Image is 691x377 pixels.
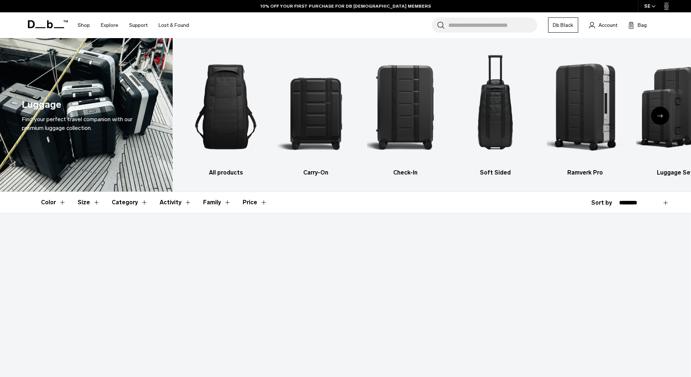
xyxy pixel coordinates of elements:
img: Db [367,49,444,165]
nav: Main Navigation [72,12,194,38]
a: Db Soft Sided [457,49,534,177]
div: Next slide [651,107,669,125]
li: 5 / 6 [547,49,624,177]
a: Explore [101,12,118,38]
button: Toggle Filter [203,192,231,213]
h3: All products [187,168,264,177]
a: Db Black [548,17,578,33]
h3: Carry-On [277,168,354,177]
img: Db [457,49,534,165]
button: Bag [628,21,647,29]
li: 4 / 6 [457,49,534,177]
a: Db Check-In [367,49,444,177]
button: Toggle Filter [78,192,100,213]
li: 2 / 6 [277,49,354,177]
a: Db All products [187,49,264,177]
h3: Ramverk Pro [547,168,624,177]
h3: Soft Sided [457,168,534,177]
li: 3 / 6 [367,49,444,177]
button: Toggle Filter [41,192,66,213]
img: Db [547,49,624,165]
a: 10% OFF YOUR FIRST PURCHASE FOR DB [DEMOGRAPHIC_DATA] MEMBERS [260,3,431,9]
a: Shop [78,12,90,38]
a: Support [129,12,148,38]
a: Lost & Found [159,12,189,38]
h3: Check-In [367,168,444,177]
button: Toggle Price [243,192,267,213]
h1: Luggage [22,97,61,112]
span: Bag [638,21,647,29]
span: Account [599,21,617,29]
li: 1 / 6 [187,49,264,177]
img: Db [187,49,264,165]
a: Account [589,21,617,29]
img: Db [277,49,354,165]
button: Toggle Filter [160,192,192,213]
a: Db Carry-On [277,49,354,177]
a: Db Ramverk Pro [547,49,624,177]
button: Toggle Filter [112,192,148,213]
span: Find your perfect travel companion with our premium luggage collection. [22,116,132,131]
